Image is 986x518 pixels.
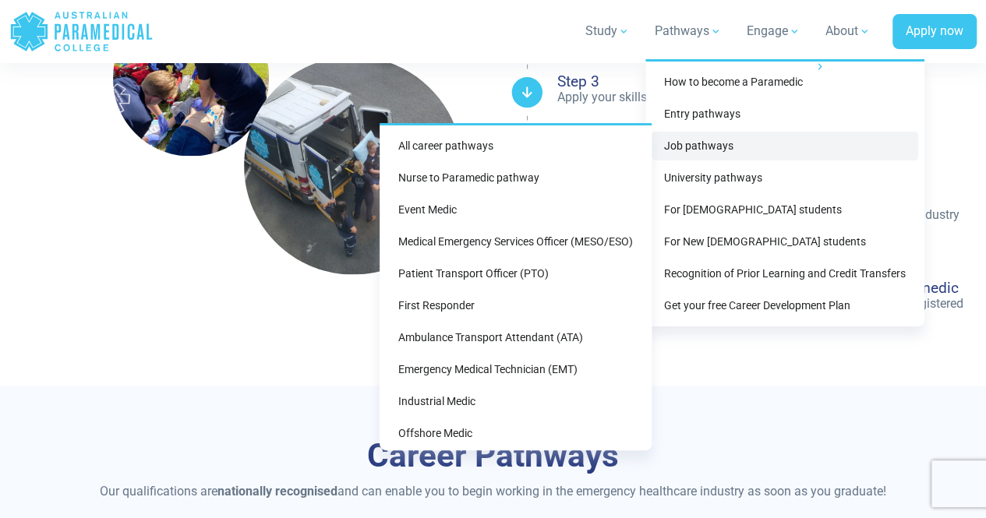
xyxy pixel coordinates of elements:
a: Medical Emergency Services Officer (MESO/ESO) [386,227,645,256]
a: Ambulance Transport Attendant (ATA) [386,323,645,352]
a: Nurse to Paramedic pathway [386,164,645,192]
a: Emergency Medical Technician (EMT) [386,355,645,384]
a: Industrial Medic [386,387,645,416]
a: For [DEMOGRAPHIC_DATA] students [652,196,918,224]
a: Offshore Medic [386,419,645,448]
p: Apply your skills on-the-job at clinical placements [557,88,977,105]
a: Job pathways [652,132,918,160]
a: Get your free Career Development Plan [652,291,918,320]
a: Recognition of Prior Learning and Credit Transfers [652,259,918,288]
p: Our qualifications are and can enable you to begin working in the emergency healthcare industry a... [82,481,904,500]
h4: Step 3 [557,73,977,88]
div: Entry pathways [380,123,652,450]
a: Patient Transport Officer (PTO) [386,259,645,288]
a: Engage [737,9,810,53]
a: For New [DEMOGRAPHIC_DATA] students [652,227,918,256]
a: About [816,9,880,53]
div: Pathways [645,59,924,326]
a: Apply now [892,14,977,50]
h3: Career Pathways [82,435,904,475]
a: How to become a Paramedic [652,68,918,97]
a: Event Medic [386,196,645,224]
a: University pathways [652,164,918,192]
a: All career pathways [386,132,645,160]
strong: nationally recognised [217,483,338,498]
a: Pathways [645,9,731,53]
a: Study [576,9,639,53]
a: Entry pathways [652,100,918,129]
a: Australian Paramedical College [9,6,154,57]
a: First Responder [386,291,645,320]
